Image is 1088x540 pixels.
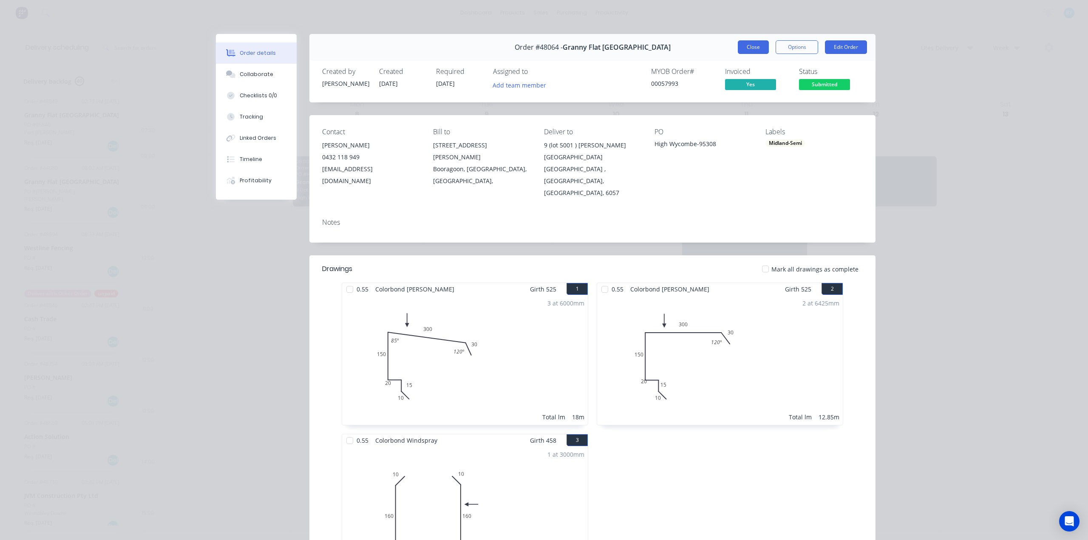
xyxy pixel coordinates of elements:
span: Order #48064 - [515,43,563,51]
div: Open Intercom Messenger [1059,511,1079,532]
span: Submitted [799,79,850,90]
span: 0.55 [353,283,372,295]
div: Bill to [433,128,530,136]
div: Total lm [542,413,565,421]
div: [PERSON_NAME]0432 118 949[EMAIL_ADDRESS][DOMAIN_NAME] [322,139,419,187]
button: Order details [216,42,297,64]
div: [STREET_ADDRESS][PERSON_NAME]Booragoon, [GEOGRAPHIC_DATA], [GEOGRAPHIC_DATA], [433,139,530,187]
div: Order details [240,49,276,57]
div: Required [436,68,483,76]
button: Collaborate [216,64,297,85]
div: Checklists 0/0 [240,92,277,99]
div: MYOB Order # [651,68,715,76]
div: Created [379,68,426,76]
div: Total lm [789,413,812,421]
div: Created by [322,68,369,76]
div: 010152015030030120º85º3 at 6000mmTotal lm18m [342,295,588,425]
div: Profitability [240,177,272,184]
div: Assigned to [493,68,578,76]
span: Granny Flat [GEOGRAPHIC_DATA] [563,43,671,51]
div: 1 at 3000mm [547,450,584,459]
button: Linked Orders [216,127,297,149]
div: Midland-Semi [765,139,805,147]
span: Girth 525 [785,283,811,295]
button: Submitted [799,79,850,92]
div: Notes [322,218,863,226]
span: [DATE] [379,79,398,88]
div: Booragoon, [GEOGRAPHIC_DATA], [GEOGRAPHIC_DATA], [433,163,530,187]
div: Timeline [240,155,262,163]
div: Deliver to [544,128,641,136]
div: High Wycombe-95308 [654,139,752,151]
button: 3 [567,434,588,446]
button: Edit Order [825,40,867,54]
div: [STREET_ADDRESS][PERSON_NAME] [433,139,530,163]
span: Colorbond Windspray [372,434,441,447]
button: Checklists 0/0 [216,85,297,106]
button: Options [776,40,818,54]
div: Status [799,68,863,76]
button: Add team member [488,79,551,90]
div: 12.85m [819,413,839,421]
div: 9 (lot 5001 ) [PERSON_NAME][GEOGRAPHIC_DATA][GEOGRAPHIC_DATA] , [GEOGRAPHIC_DATA], [GEOGRAPHIC_DA... [544,139,641,199]
div: Collaborate [240,71,273,78]
div: Tracking [240,113,263,121]
button: 1 [567,283,588,295]
div: Contact [322,128,419,136]
div: 010152015030030120º2 at 6425mmTotal lm12.85m [597,295,843,425]
span: Yes [725,79,776,90]
span: Girth 525 [530,283,556,295]
div: 2 at 6425mm [802,299,839,308]
span: Mark all drawings as complete [771,265,858,274]
div: 9 (lot 5001 ) [PERSON_NAME][GEOGRAPHIC_DATA] [544,139,641,163]
div: Labels [765,128,863,136]
div: [PERSON_NAME] [322,139,419,151]
span: Colorbond [PERSON_NAME] [627,283,713,295]
button: Close [738,40,769,54]
div: [EMAIL_ADDRESS][DOMAIN_NAME] [322,163,419,187]
div: Drawings [322,264,352,274]
span: 0.55 [353,434,372,447]
span: [DATE] [436,79,455,88]
span: Girth 458 [530,434,556,447]
span: 0.55 [608,283,627,295]
button: Tracking [216,106,297,127]
button: Profitability [216,170,297,191]
button: 2 [822,283,843,295]
button: Timeline [216,149,297,170]
div: PO [654,128,752,136]
div: [PERSON_NAME] [322,79,369,88]
button: Add team member [493,79,551,90]
div: 3 at 6000mm [547,299,584,308]
div: Linked Orders [240,134,276,142]
span: Colorbond [PERSON_NAME] [372,283,458,295]
div: [GEOGRAPHIC_DATA] , [GEOGRAPHIC_DATA], [GEOGRAPHIC_DATA], 6057 [544,163,641,199]
div: 0432 118 949 [322,151,419,163]
div: 00057993 [651,79,715,88]
div: 18m [572,413,584,421]
div: Invoiced [725,68,789,76]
